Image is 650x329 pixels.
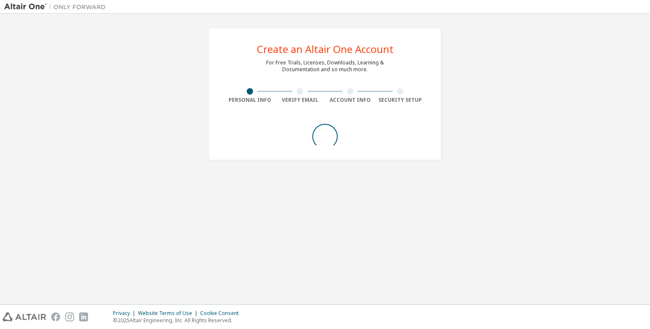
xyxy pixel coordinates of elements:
div: For Free Trials, Licenses, Downloads, Learning & Documentation and so much more. [266,59,384,73]
img: facebook.svg [51,312,60,321]
div: Website Terms of Use [138,310,200,317]
img: Altair One [4,3,110,11]
div: Cookie Consent [200,310,244,317]
img: altair_logo.svg [3,312,46,321]
div: Privacy [113,310,138,317]
div: Personal Info [225,97,275,103]
div: Create an Altair One Account [257,44,394,54]
p: © 2025 Altair Engineering, Inc. All Rights Reserved. [113,317,244,324]
img: linkedin.svg [79,312,88,321]
div: Security Setup [375,97,426,103]
div: Account Info [325,97,375,103]
img: instagram.svg [65,312,74,321]
div: Verify Email [275,97,325,103]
